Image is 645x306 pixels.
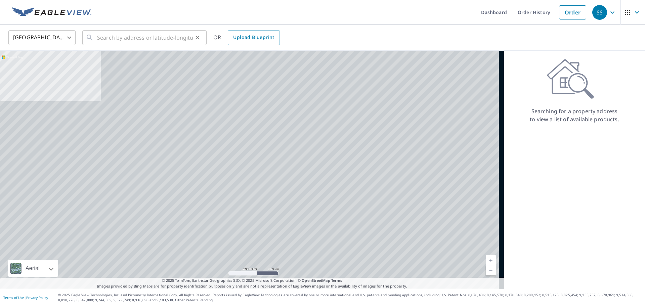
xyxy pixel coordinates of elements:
[3,295,24,300] a: Terms of Use
[8,28,76,47] div: [GEOGRAPHIC_DATA]
[97,28,193,47] input: Search by address or latitude-longitude
[24,260,42,277] div: Aerial
[486,265,496,275] a: Current Level 5, Zoom Out
[302,278,330,283] a: OpenStreetMap
[162,278,342,283] span: © 2025 TomTom, Earthstar Geographics SIO, © 2025 Microsoft Corporation, ©
[213,30,280,45] div: OR
[12,7,91,17] img: EV Logo
[228,30,279,45] a: Upload Blueprint
[3,296,48,300] p: |
[58,293,642,303] p: © 2025 Eagle View Technologies, Inc. and Pictometry International Corp. All Rights Reserved. Repo...
[486,255,496,265] a: Current Level 5, Zoom In
[592,5,607,20] div: SS
[26,295,48,300] a: Privacy Policy
[193,33,202,42] button: Clear
[233,33,274,42] span: Upload Blueprint
[559,5,586,19] a: Order
[331,278,342,283] a: Terms
[529,107,619,123] p: Searching for a property address to view a list of available products.
[8,260,58,277] div: Aerial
